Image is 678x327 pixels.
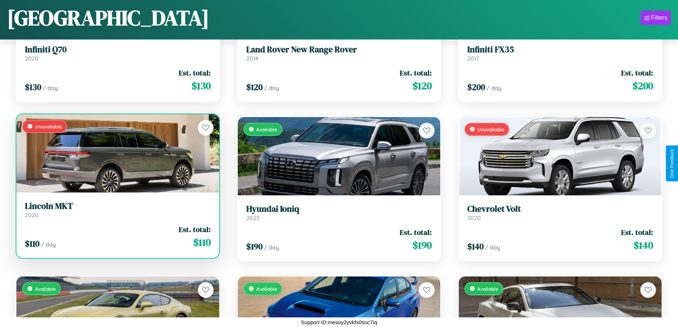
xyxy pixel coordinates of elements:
[25,55,38,62] span: 2020
[35,286,56,292] span: Available
[43,84,58,91] span: / day
[256,126,277,132] span: Available
[246,81,263,93] span: $ 120
[246,204,432,221] a: Hyundai Ioniq2023
[621,227,653,237] span: Est. total:
[7,3,209,32] h1: [GEOGRAPHIC_DATA]
[467,204,653,221] a: Chevrolet Volt2020
[467,204,653,214] h3: Chevrolet Volt
[264,84,279,91] span: / day
[264,244,279,251] span: / day
[467,241,484,252] span: $ 140
[25,81,41,93] span: $ 130
[246,241,263,252] span: $ 190
[400,227,432,237] span: Est. total:
[651,14,667,21] div: Filters
[467,55,479,62] span: 2017
[477,286,498,292] span: Available
[669,149,674,178] div: Give Feedback
[256,286,277,292] span: Available
[193,235,211,249] span: $ 110
[41,241,56,248] span: / day
[412,79,432,93] span: $ 120
[179,68,211,78] span: Est. total:
[467,214,481,221] span: 2020
[25,44,211,55] h3: Infiniti Q70
[246,55,258,62] span: 2014
[467,81,485,93] span: $ 200
[25,211,38,218] span: 2020
[246,44,432,55] h3: Land Rover New Range Rover
[246,214,259,221] span: 2023
[467,44,653,62] a: Infiniti FX352017
[246,44,432,62] a: Land Rover New Range Rover2014
[467,44,653,55] h3: Infiniti FX35
[25,201,211,211] h3: Lincoln MKT
[301,317,377,327] p: Support ID: mesoy2yvkfx0snc7iq
[412,238,432,252] span: $ 190
[191,79,211,93] span: $ 130
[179,224,211,234] span: Est. total:
[246,204,432,214] h3: Hyundai Ioniq
[35,123,62,130] span: Unavailable
[487,84,501,91] span: / day
[25,238,40,249] span: $ 110
[634,238,653,252] span: $ 140
[621,68,653,78] span: Est. total:
[485,244,500,251] span: / day
[25,44,211,62] a: Infiniti Q702020
[25,201,211,218] a: Lincoln MKT2020
[477,126,504,132] span: Unavailable
[632,79,653,93] span: $ 200
[641,11,671,25] button: Filters
[400,68,432,78] span: Est. total:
